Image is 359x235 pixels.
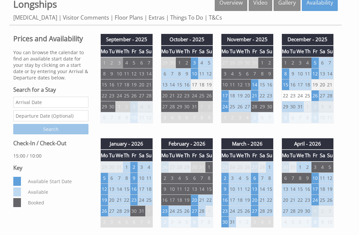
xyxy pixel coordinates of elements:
[198,162,205,173] td: 31
[319,150,326,161] th: Sa
[266,68,273,79] td: 9
[130,68,138,79] td: 12
[145,112,153,123] td: 12
[258,46,266,57] th: Sa
[311,68,319,79] td: 12
[209,14,222,21] a: T&Cs
[229,57,236,68] td: 28
[205,173,213,183] td: 8
[108,150,115,161] th: Tu
[266,101,273,112] td: 30
[13,34,88,43] a: Prices and Availability
[145,68,153,79] td: 14
[115,162,123,173] td: 31
[266,150,273,161] th: Su
[244,173,251,183] td: 5
[130,162,138,173] td: 2
[229,79,236,90] td: 11
[183,57,190,68] td: 2
[251,57,258,68] td: 31
[221,138,274,150] th: March - 2026
[176,90,183,101] td: 22
[176,101,183,112] td: 29
[282,46,289,57] th: Mo
[130,90,138,101] td: 26
[191,162,198,173] td: 30
[169,68,176,79] td: 7
[130,112,138,123] td: 10
[311,162,319,173] td: 3
[130,79,138,90] td: 19
[251,46,258,57] th: Fr
[145,90,153,101] td: 28
[282,68,289,79] td: 8
[282,90,289,101] td: 22
[101,101,108,112] td: 29
[183,162,190,173] td: 29
[183,79,190,90] td: 16
[198,68,205,79] td: 11
[304,57,311,68] td: 4
[130,101,138,112] td: 3
[236,90,243,101] td: 19
[161,138,213,150] th: February - 2026
[236,79,243,90] td: 12
[108,68,115,79] td: 9
[130,173,138,183] td: 9
[198,101,205,112] td: 1
[191,150,198,161] th: Fr
[236,150,243,161] th: We
[13,153,88,159] p: 15:00 / 10:00
[138,162,145,173] td: 3
[229,162,236,173] td: 24
[297,101,304,112] td: 31
[205,150,213,161] th: Su
[115,150,123,161] th: We
[63,14,109,21] a: Visitor Comments
[289,101,297,112] td: 30
[123,101,130,112] td: 2
[161,46,169,57] th: Mo
[123,90,130,101] td: 25
[304,112,311,123] td: 8
[161,173,169,183] td: 2
[13,110,88,121] input: Departure Date (Optional)
[205,57,213,68] td: 5
[183,68,190,79] td: 9
[221,34,274,45] th: November - 2025
[115,90,123,101] td: 24
[221,162,229,173] td: 23
[176,46,183,57] th: We
[258,79,266,90] td: 15
[13,140,88,147] h3: Check-In / Check-Out
[236,173,243,183] td: 4
[198,90,205,101] td: 25
[289,112,297,123] td: 6
[289,162,297,173] td: 31
[130,57,138,68] td: 5
[205,101,213,112] td: 2
[311,57,319,68] td: 5
[169,46,176,57] th: Tu
[251,101,258,112] td: 28
[297,46,304,57] th: We
[297,57,304,68] td: 3
[319,79,326,90] td: 20
[169,162,176,173] td: 27
[161,101,169,112] td: 27
[319,101,326,112] td: 3
[138,68,145,79] td: 13
[169,57,176,68] td: 30
[198,112,205,123] td: 8
[311,79,319,90] td: 19
[236,46,243,57] th: We
[145,173,153,183] td: 11
[115,68,123,79] td: 10
[282,150,289,161] th: Mo
[229,46,236,57] th: Tu
[169,150,176,161] th: Tu
[191,79,198,90] td: 17
[161,150,169,161] th: Mo
[115,173,123,183] td: 7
